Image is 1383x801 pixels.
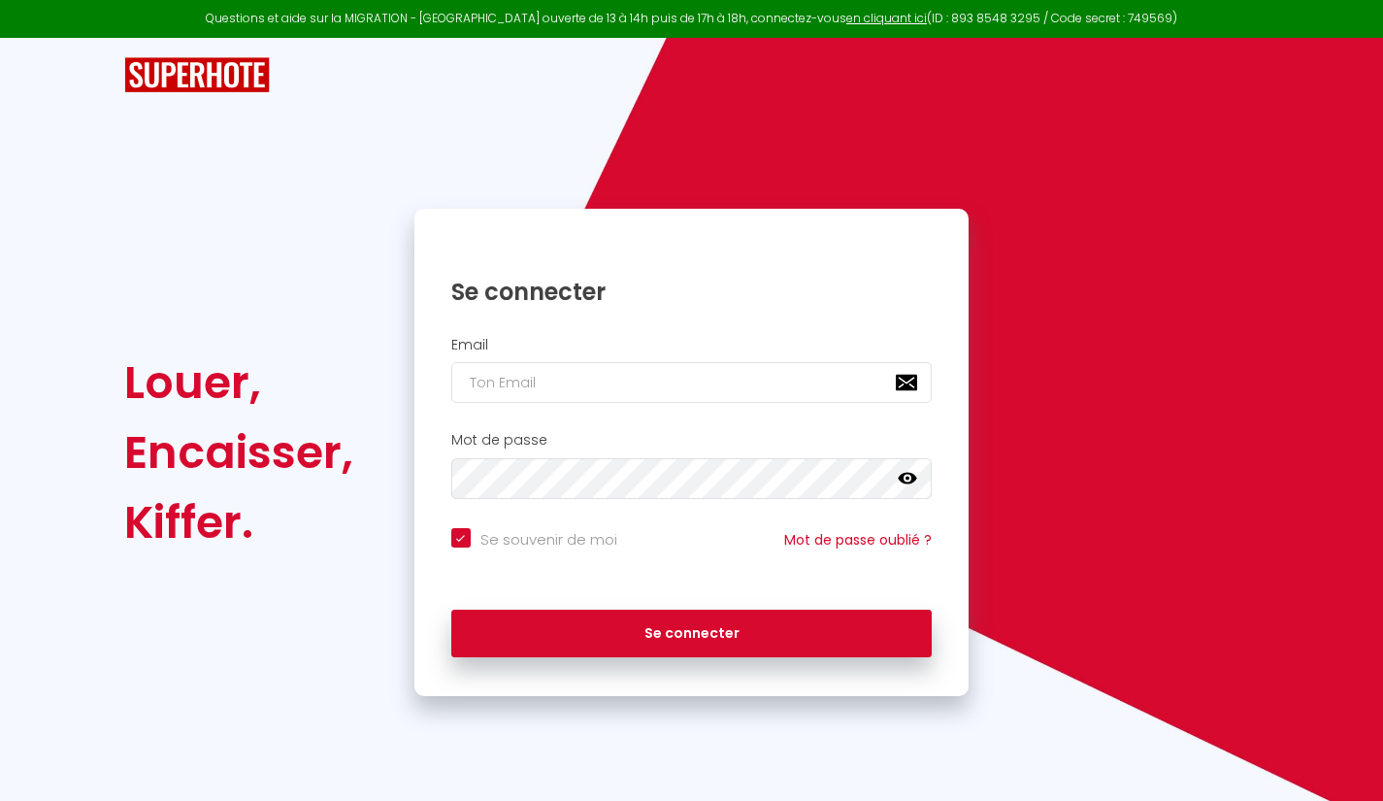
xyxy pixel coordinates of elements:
div: Louer, [124,348,353,417]
h1: Se connecter [451,277,933,307]
div: Kiffer. [124,487,353,557]
img: SuperHote logo [124,57,270,93]
h2: Email [451,337,933,353]
input: Ton Email [451,362,933,403]
div: Encaisser, [124,417,353,487]
a: en cliquant ici [846,10,927,26]
a: Mot de passe oublié ? [784,530,932,550]
h2: Mot de passe [451,432,933,449]
button: Se connecter [451,610,933,658]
